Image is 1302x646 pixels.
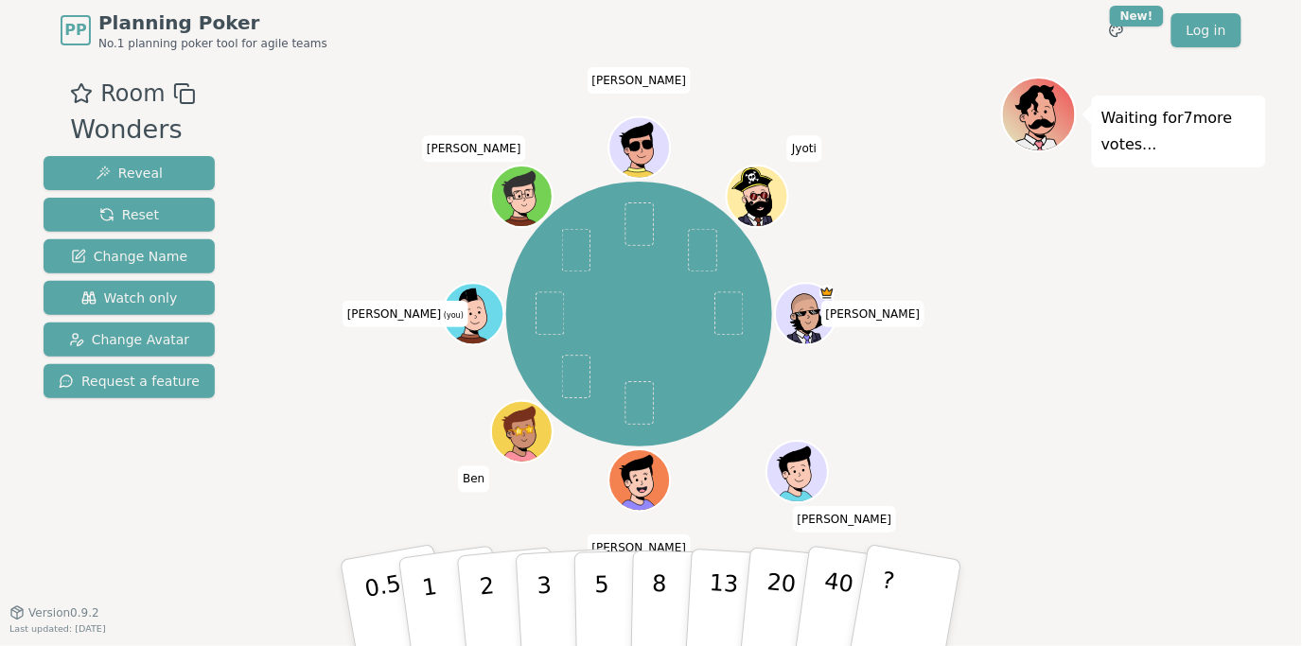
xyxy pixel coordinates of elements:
button: Reveal [44,156,215,190]
button: Add as favourite [70,77,93,111]
span: Reset [99,205,159,224]
span: Click to change your name [458,465,489,492]
span: Click to change your name [422,135,526,162]
span: Planning Poker [98,9,327,36]
span: Click to change your name [793,506,897,533]
span: No.1 planning poker tool for agile teams [98,36,327,51]
span: Change Name [71,247,187,266]
button: Request a feature [44,364,215,398]
div: Wonders [70,111,195,149]
div: New! [1110,6,1164,26]
span: Jay is the host [819,285,835,300]
span: Reveal [96,164,163,183]
span: Change Avatar [69,330,190,349]
button: Watch only [44,281,215,315]
span: Click to change your name [343,301,468,327]
span: Click to change your name [787,135,821,162]
p: Waiting for 7 more votes... [1101,105,1257,158]
a: Log in [1171,13,1241,47]
button: Click to change your avatar [444,285,501,342]
button: Version0.9.2 [9,605,99,620]
button: Change Name [44,239,215,273]
span: (you) [442,311,465,320]
span: PP [64,19,86,42]
span: Click to change your name [821,301,925,327]
span: Click to change your name [588,67,692,94]
span: Watch only [81,288,178,307]
a: PPPlanning PokerNo.1 planning poker tool for agile teams [61,9,327,51]
button: Change Avatar [44,323,215,357]
span: Room [100,77,165,111]
button: New! [1100,13,1134,47]
button: Reset [44,198,215,232]
span: Version 0.9.2 [28,605,99,620]
span: Last updated: [DATE] [9,623,106,634]
span: Request a feature [59,372,200,391]
span: Click to change your name [588,534,692,561]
